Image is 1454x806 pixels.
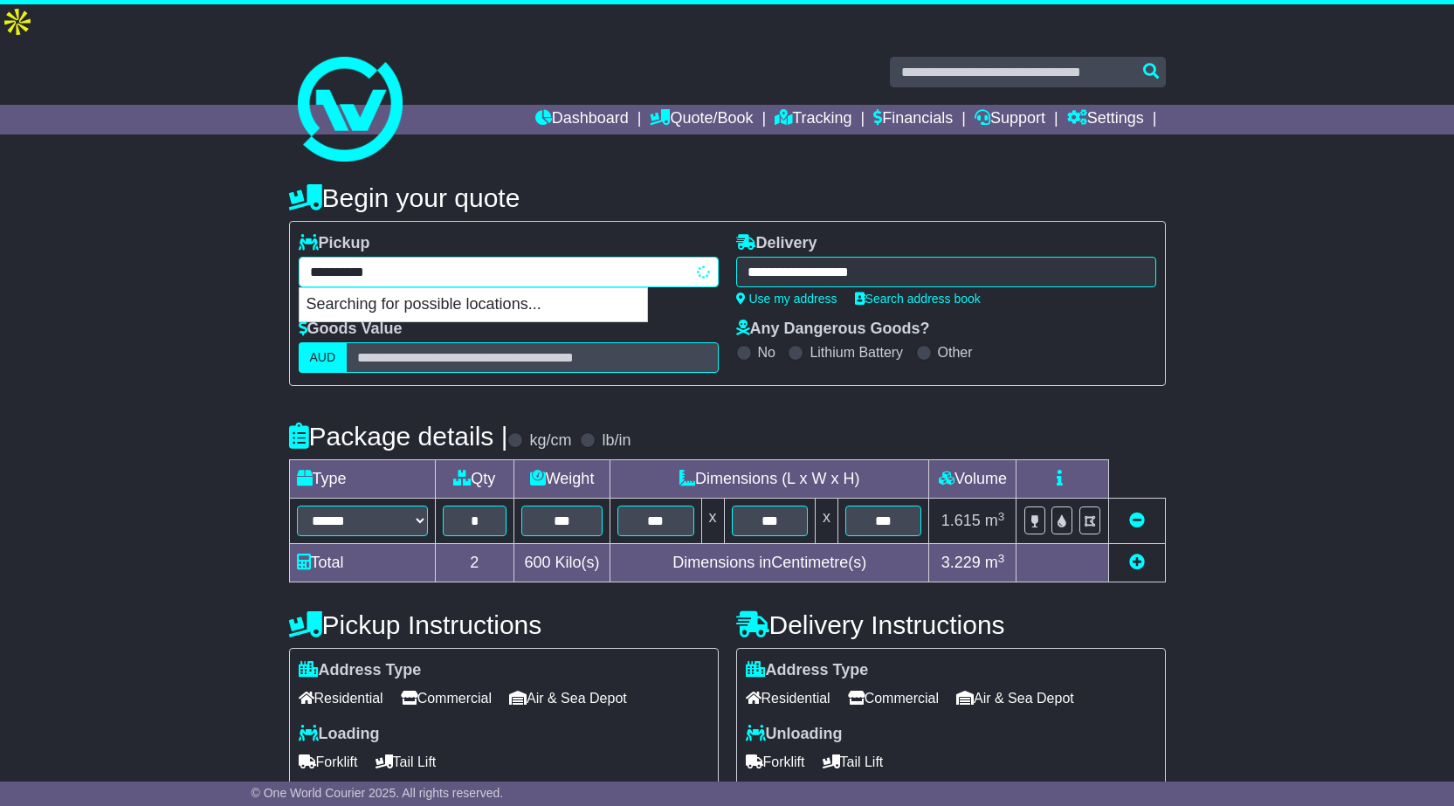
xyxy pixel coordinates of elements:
label: Loading [299,725,380,744]
sup: 3 [998,510,1005,523]
a: Add new item [1129,554,1145,571]
a: Financials [873,105,953,134]
a: Support [975,105,1045,134]
td: Type [289,460,435,499]
span: Residential [746,685,830,712]
a: Search address book [855,292,981,306]
h4: Begin your quote [289,183,1166,212]
td: Dimensions in Centimetre(s) [610,544,929,582]
label: Goods Value [299,320,403,339]
span: Forklift [299,748,358,775]
label: No [758,344,775,361]
span: Residential [299,685,383,712]
label: Unloading [746,725,843,744]
label: Other [938,344,973,361]
span: Air & Sea Depot [509,685,627,712]
span: 1.615 [941,512,981,529]
a: Use my address [736,292,837,306]
span: Tail Lift [376,748,437,775]
span: 600 [525,554,551,571]
td: Volume [929,460,1016,499]
p: Searching for possible locations... [300,288,647,321]
td: Total [289,544,435,582]
td: Weight [514,460,610,499]
td: Dimensions (L x W x H) [610,460,929,499]
label: kg/cm [529,431,571,451]
td: Kilo(s) [514,544,610,582]
h4: Package details | [289,422,508,451]
label: Delivery [736,234,817,253]
a: Settings [1067,105,1144,134]
label: Address Type [746,661,869,680]
label: Pickup [299,234,370,253]
span: Air & Sea Depot [956,685,1074,712]
span: Tail Lift [823,748,884,775]
label: Address Type [299,661,422,680]
label: Any Dangerous Goods? [736,320,930,339]
a: Dashboard [535,105,629,134]
td: x [701,499,724,544]
label: AUD [299,342,348,373]
h4: Pickup Instructions [289,610,719,639]
sup: 3 [998,552,1005,565]
span: Forklift [746,748,805,775]
td: 2 [435,544,514,582]
a: Quote/Book [650,105,753,134]
span: m [985,554,1005,571]
span: © One World Courier 2025. All rights reserved. [252,786,504,800]
label: lb/in [602,431,631,451]
td: x [815,499,837,544]
h4: Delivery Instructions [736,610,1166,639]
a: Remove this item [1129,512,1145,529]
td: Qty [435,460,514,499]
span: Commercial [848,685,939,712]
a: Tracking [775,105,851,134]
span: Commercial [401,685,492,712]
label: Lithium Battery [810,344,903,361]
span: 3.229 [941,554,981,571]
span: m [985,512,1005,529]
